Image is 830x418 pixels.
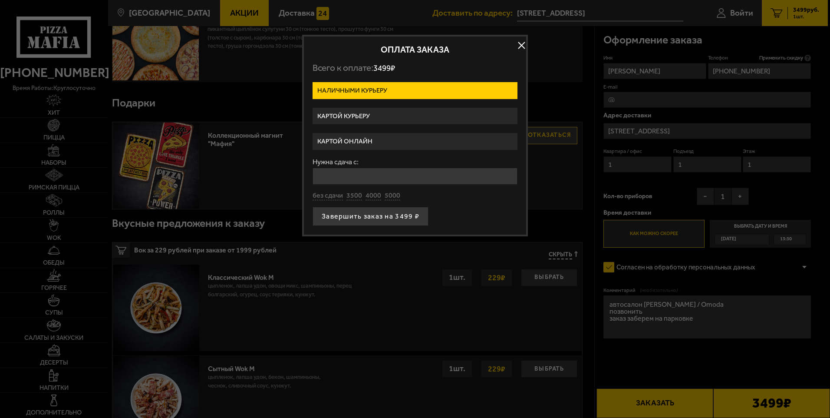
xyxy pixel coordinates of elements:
h2: Оплата заказа [313,45,517,54]
label: Картой курьеру [313,108,517,125]
p: Всего к оплате: [313,63,517,73]
label: Наличными курьеру [313,82,517,99]
button: 3500 [346,191,362,201]
span: 3499 ₽ [373,63,395,73]
button: без сдачи [313,191,343,201]
button: 4000 [366,191,381,201]
button: Завершить заказ на 3499 ₽ [313,207,428,226]
label: Нужна сдача с: [313,159,517,166]
label: Картой онлайн [313,133,517,150]
button: 5000 [385,191,400,201]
